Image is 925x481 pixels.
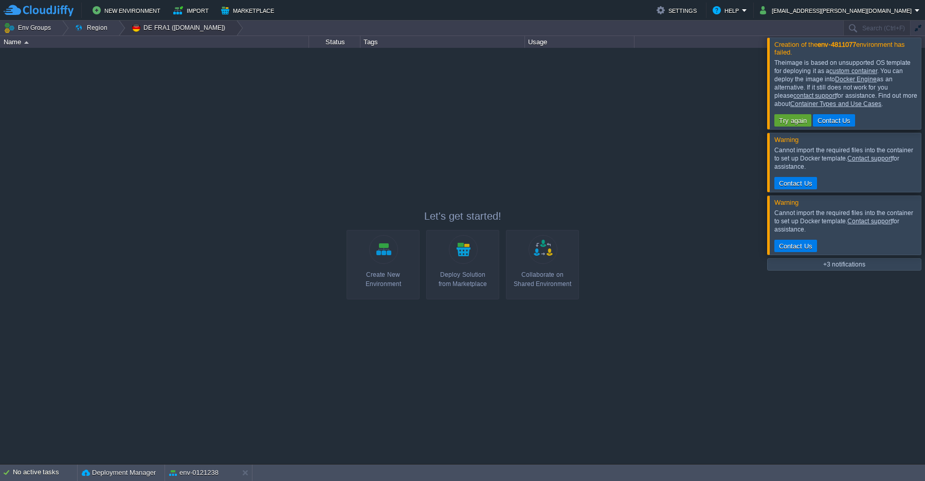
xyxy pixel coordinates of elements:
button: +3 notifications [820,260,868,269]
a: Collaborate onShared Environment [506,230,579,299]
button: New Environment [93,4,164,16]
button: Region [75,21,111,35]
span: Warning [774,136,799,144]
button: DE FRA1 ([DOMAIN_NAME]) [131,21,229,35]
div: Status [310,36,360,48]
img: AMDAwAAAACH5BAEAAAAALAAAAAABAAEAAAICRAEAOw== [24,41,29,44]
p: Let's get started! [347,209,579,223]
a: Docker Engine [835,76,877,83]
div: Tags [361,36,524,48]
a: contact support [793,92,836,99]
a: Deploy Solutionfrom Marketplace [426,230,499,299]
div: Name [1,36,309,48]
button: Settings [657,4,700,16]
img: CloudJiffy [4,4,74,17]
button: Contact Us [776,179,815,188]
button: Help [713,4,742,16]
button: Try again [776,116,810,125]
button: Import [173,4,212,16]
b: env-4811077 [818,41,856,48]
div: Create New Environment [350,270,416,289]
div: Deploy Solution from Marketplace [429,270,496,289]
button: [EMAIL_ADDRESS][PERSON_NAME][DOMAIN_NAME] [760,4,915,16]
div: No active tasks [13,465,77,481]
button: env-0121238 [169,468,219,478]
a: Contact support [847,155,892,162]
button: Deployment Manager [82,468,156,478]
div: Cannot import the required files into the container to set up Docker template. for assistance. [774,146,918,171]
button: Env Groups [4,21,55,35]
a: Create New Environment [347,230,420,299]
a: Contact support [847,218,892,225]
div: Cannot import the required files into the container to set up Docker template. for assistance. [774,209,918,234]
iframe: chat widget [882,440,915,471]
div: The image is based on unsupported OS template for deploying it as a . You can deploy the image in... [774,59,918,108]
a: Container Types and Use Cases [790,100,881,108]
button: Contact Us [776,241,815,251]
span: Warning [774,199,799,206]
span: Creation of the environment has failed. [774,41,905,56]
a: custom container [829,67,877,75]
div: Usage [525,36,634,48]
div: Collaborate on Shared Environment [509,270,576,289]
button: Marketplace [221,4,277,16]
button: Contact Us [814,116,854,125]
